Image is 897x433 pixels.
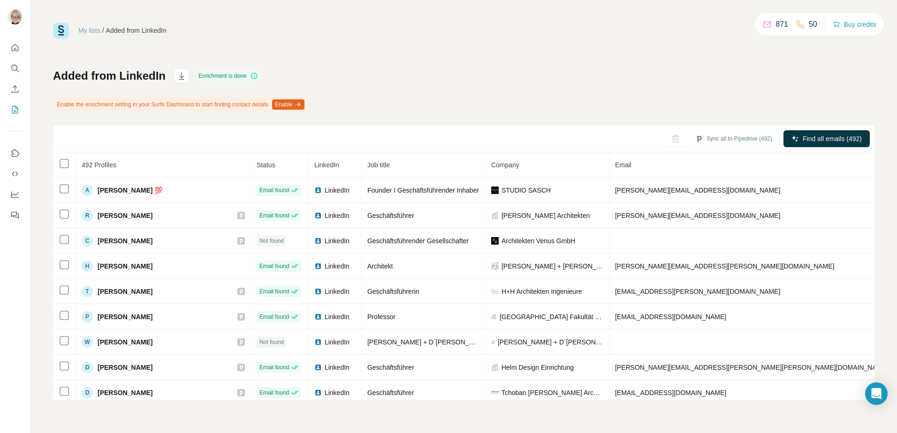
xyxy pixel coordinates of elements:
div: D [82,387,93,398]
span: [PERSON_NAME] [98,211,152,220]
span: H+H Architekten Ingenieure [502,287,582,296]
button: Search [8,60,23,77]
span: LinkedIn [325,211,350,220]
span: Email found [259,287,289,296]
img: company-logo [491,262,499,270]
span: [PERSON_NAME] [98,261,152,271]
img: LinkedIn logo [314,338,322,346]
span: [GEOGRAPHIC_DATA] Fakultät für Architekturr [500,312,603,321]
span: Geschäftsführer [367,364,414,371]
img: company-logo [491,389,499,396]
img: LinkedIn logo [314,262,322,270]
span: Email found [259,363,289,372]
span: [PERSON_NAME] [98,287,152,296]
button: Enable [272,99,304,110]
span: LinkedIn [325,337,350,347]
img: LinkedIn logo [314,313,322,321]
div: Enrichment is done [196,70,261,82]
button: Quick start [8,39,23,56]
img: Surfe Logo [53,22,69,38]
span: [PERSON_NAME] 💯 [98,186,162,195]
span: [PERSON_NAME][EMAIL_ADDRESS][PERSON_NAME][PERSON_NAME][DOMAIN_NAME] [615,364,889,371]
div: R [82,210,93,221]
img: LinkedIn logo [314,187,322,194]
button: Dashboard [8,186,23,203]
span: Geschäftsführender Gesellschafter [367,237,469,245]
div: W [82,336,93,348]
span: Status [257,161,275,169]
img: LinkedIn logo [314,288,322,295]
span: [PERSON_NAME] Architekten [502,211,590,220]
span: LinkedIn [325,388,350,397]
span: [PERSON_NAME] + D´[PERSON_NAME] Architekten Partnerschaft mbB [367,338,580,346]
span: LinkedIn [325,186,350,195]
span: Email found [259,262,289,270]
span: [PERSON_NAME] + D´[PERSON_NAME] Architekten Partnerschaft mbB [498,337,603,347]
span: [EMAIL_ADDRESS][DOMAIN_NAME] [615,389,726,396]
span: Find all emails (492) [803,134,862,143]
span: [PERSON_NAME][EMAIL_ADDRESS][DOMAIN_NAME] [615,187,780,194]
a: My lists [78,27,100,34]
span: LinkedIn [325,287,350,296]
span: STUDIO SASCH [502,186,551,195]
div: Open Intercom Messenger [865,382,888,405]
span: Not found [259,237,284,245]
span: Tchoban [PERSON_NAME] Architekten GmbH [502,388,603,397]
span: Professor [367,313,395,321]
h1: Added from LinkedIn [53,68,166,83]
div: H [82,261,93,272]
span: [PERSON_NAME][EMAIL_ADDRESS][DOMAIN_NAME] [615,212,780,219]
div: A [82,185,93,196]
span: LinkedIn [325,236,350,246]
button: Use Surfe on LinkedIn [8,145,23,162]
span: Email [615,161,631,169]
span: LinkedIn [325,363,350,372]
img: Avatar [8,9,23,24]
span: [EMAIL_ADDRESS][DOMAIN_NAME] [615,313,726,321]
span: 492 Profiles [82,161,116,169]
button: Enrich CSV [8,81,23,97]
button: Sync all to Pipedrive (492) [689,132,779,146]
img: company-logo [491,187,499,194]
img: LinkedIn logo [314,237,322,245]
div: D [82,362,93,373]
span: Geschäftsführerin [367,288,419,295]
span: Architekten Venus GmbH [502,236,575,246]
span: [EMAIL_ADDRESS][PERSON_NAME][DOMAIN_NAME] [615,288,780,295]
p: 50 [809,19,817,30]
img: LinkedIn logo [314,389,322,396]
li: / [102,26,104,35]
span: Geschäftsführer [367,212,414,219]
span: [PERSON_NAME] [98,388,152,397]
button: Buy credits [833,18,876,31]
span: [PERSON_NAME][EMAIL_ADDRESS][PERSON_NAME][DOMAIN_NAME] [615,262,835,270]
span: Email found [259,388,289,397]
button: Feedback [8,207,23,224]
span: [PERSON_NAME] [98,236,152,246]
span: [PERSON_NAME] + [PERSON_NAME] Architekten [502,261,603,271]
img: LinkedIn logo [314,364,322,371]
span: LinkedIn [314,161,339,169]
span: Company [491,161,519,169]
span: LinkedIn [325,312,350,321]
button: My lists [8,101,23,118]
span: [PERSON_NAME] [98,363,152,372]
span: Not found [259,338,284,346]
span: Job title [367,161,390,169]
img: LinkedIn logo [314,212,322,219]
span: [PERSON_NAME] [98,337,152,347]
span: Helm Design Einrichtung [502,363,574,372]
button: Use Surfe API [8,165,23,182]
button: Find all emails (492) [783,130,870,147]
span: Email found [259,313,289,321]
span: [PERSON_NAME] [98,312,152,321]
div: Added from LinkedIn [106,26,167,35]
span: Founder I Geschäftsführender Inhaber [367,187,479,194]
img: company-logo [491,288,499,295]
span: Architekt [367,262,393,270]
p: 871 [775,19,788,30]
img: company-logo [491,237,499,245]
div: T [82,286,93,297]
div: P [82,311,93,322]
div: C [82,235,93,246]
